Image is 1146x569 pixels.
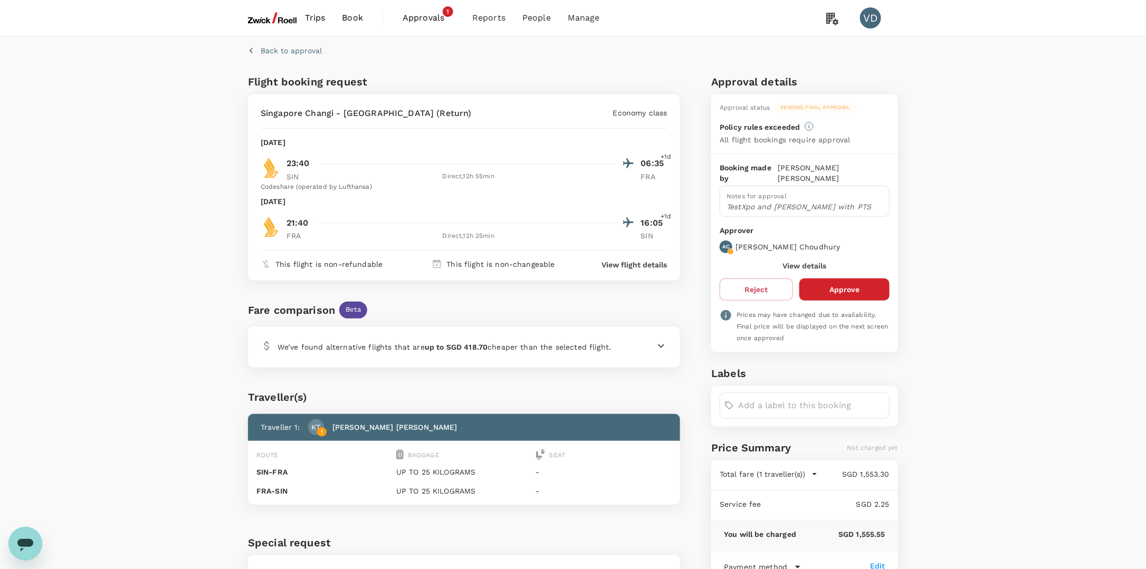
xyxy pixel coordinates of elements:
span: 1 [443,6,453,17]
p: UP TO 25 KILOGRAMS [396,486,532,496]
span: Beta [339,305,367,315]
span: Book [342,12,363,24]
button: Back to approval [248,45,322,56]
button: Total fare (1 traveller(s)) [720,469,818,479]
span: +1d [661,152,671,162]
p: [PERSON_NAME] Choudhury [736,242,840,252]
button: Approve [799,278,890,301]
p: [PERSON_NAME] [PERSON_NAME] [778,162,890,184]
p: Traveller 1 : [261,422,300,432]
p: All flight bookings require approval [720,134,850,145]
span: Reports [472,12,505,24]
p: We’ve found alternative flights that are cheaper than the selected flight. [278,342,611,352]
div: VD [860,7,881,28]
p: 21:40 [286,217,309,229]
div: Fare comparison [248,302,335,319]
h6: Labels [711,365,898,382]
div: Direct , 12h 55min [319,171,618,182]
p: - [536,486,672,496]
p: UP TO 25 KILOGRAMS [396,467,532,477]
div: Traveller(s) [248,389,680,406]
p: SIN [286,171,313,182]
p: FRA [286,230,313,241]
img: seat-icon [536,449,545,460]
span: Notes for approval [727,192,787,200]
p: TestXpo and [PERSON_NAME] with PTS [727,201,883,212]
p: AC [722,243,730,250]
input: Add a label to this booking [738,397,885,414]
p: Singapore Changi - [GEOGRAPHIC_DATA] (Return) [261,107,472,120]
span: Trips [305,12,326,24]
p: SGD 2.25 [761,499,890,509]
span: Prices may have changed due to availability. Final price will be displayed on the next screen onc... [737,311,888,342]
iframe: Schaltfläche zum Öffnen des Messaging-Fensters [8,527,42,561]
p: [DATE] [261,196,285,207]
p: 06:35 [641,157,667,170]
p: SIN [641,230,667,241]
span: Pending final approval [775,104,857,111]
p: SGD 1,555.55 [796,529,885,539]
p: SGD 1,553.30 [818,469,890,479]
span: +1d [661,211,671,222]
p: FRA [641,171,667,182]
p: KT [311,422,320,432]
p: This flight is non-refundable [275,259,383,269]
img: ZwickRoell Pte. Ltd. [248,6,297,30]
button: View flight details [602,259,667,270]
span: Manage [568,12,600,24]
p: 23:40 [286,157,310,170]
p: - [536,467,672,477]
p: Policy rules exceeded [720,122,800,132]
button: Reject [720,278,793,301]
h6: Price Summary [711,439,791,456]
p: Economy class [613,108,667,118]
p: FRA - SIN [256,486,392,496]
p: Approver [720,225,890,236]
p: [PERSON_NAME] [PERSON_NAME] [332,422,457,432]
div: Approval status [720,103,770,113]
h6: Special request [248,534,680,551]
button: View details [783,262,827,270]
h6: Approval details [711,73,898,90]
p: Total fare (1 traveller(s)) [720,469,805,479]
h6: Flight booking request [248,73,462,90]
span: Approvals [403,12,455,24]
span: People [522,12,551,24]
p: Service fee [720,499,761,509]
img: SQ [261,216,282,237]
p: This flight is non-changeable [446,259,555,269]
p: Back to approval [261,45,322,56]
img: baggage-icon [396,449,404,460]
div: Direct , 12h 25min [319,231,618,242]
p: SIN - FRA [256,467,392,477]
div: Codeshare (operated by Lufthansa) [261,182,667,192]
span: Not charged yet [847,444,898,451]
p: You will be charged [724,529,796,539]
b: up to SGD 418.70 [425,343,488,351]
span: Seat [549,451,566,459]
p: 16:05 [641,217,667,229]
p: Booking made by [720,162,778,184]
span: Baggage [408,451,440,459]
img: SQ [261,157,282,178]
span: Route [256,451,279,459]
p: [DATE] [261,137,285,148]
